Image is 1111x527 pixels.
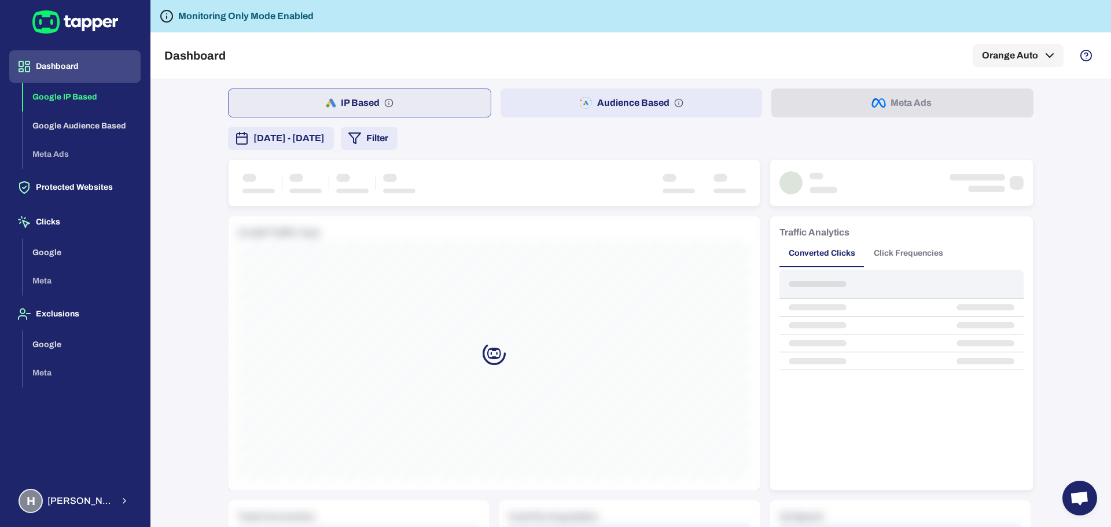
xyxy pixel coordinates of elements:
h5: Dashboard [164,49,226,62]
a: Exclusions [9,308,141,318]
h6: Traffic Analytics [779,226,849,239]
button: Google IP Based [23,83,141,112]
button: [DATE] - [DATE] [228,127,334,150]
svg: Audience based: Search, Display, Shopping, Video Performance Max, Demand Generation [674,98,683,108]
button: Converted Clicks [779,239,864,267]
button: Orange Auto [973,44,1064,67]
a: Dashboard [9,61,141,71]
button: Protected Websites [9,171,141,204]
button: Dashboard [9,50,141,83]
button: Clicks [9,206,141,238]
a: Google [23,246,141,256]
a: Clicks [9,216,141,226]
a: Google Audience Based [23,120,141,130]
button: Exclusions [9,298,141,330]
span: [PERSON_NAME] Moaref [47,495,113,507]
svg: Tapper is not blocking any fraudulent activity for this domain [160,9,174,23]
span: [DATE] - [DATE] [253,131,325,145]
button: Audience Based [501,89,763,117]
button: Click Frequencies [864,239,952,267]
svg: IP based: Search, Display, and Shopping. [384,98,393,108]
button: H[PERSON_NAME] Moaref [9,484,141,518]
button: Google Audience Based [23,112,141,141]
div: H [19,489,43,513]
a: Google IP Based [23,91,141,101]
div: Open chat [1062,481,1097,515]
button: IP Based [228,89,491,117]
button: Google [23,238,141,267]
a: Protected Websites [9,182,141,191]
button: Google [23,330,141,359]
h6: Monitoring Only Mode Enabled [178,9,314,23]
button: Filter [341,127,398,150]
a: Google [23,338,141,348]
